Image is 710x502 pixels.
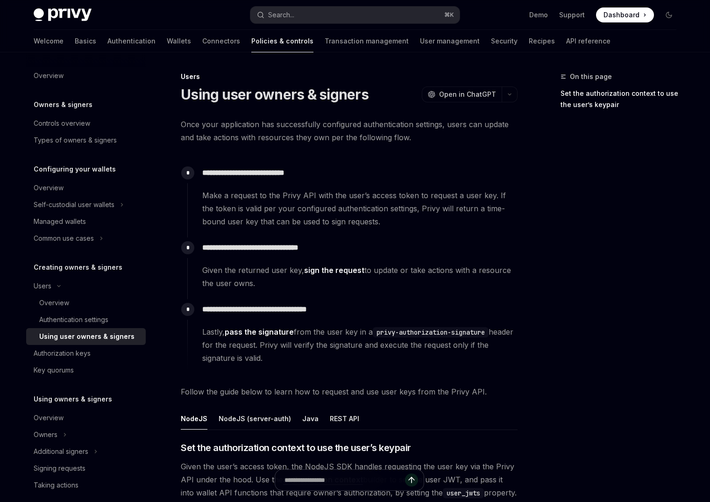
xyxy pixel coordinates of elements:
div: Common use cases [34,233,94,244]
a: Security [491,30,518,52]
a: Overview [26,294,146,311]
a: User management [420,30,480,52]
h5: Using owners & signers [34,394,112,405]
a: Transaction management [325,30,409,52]
div: Additional signers [34,446,88,457]
a: Authentication settings [26,311,146,328]
button: Open in ChatGPT [422,86,502,102]
a: Using user owners & signers [26,328,146,345]
div: Overview [34,412,64,423]
a: Recipes [529,30,555,52]
div: Owners [34,429,57,440]
div: Signing requests [34,463,85,474]
span: Set the authorization context to use the user’s keypair [181,441,411,454]
a: Demo [529,10,548,20]
span: ⌘ K [444,11,454,19]
div: Users [181,72,518,81]
h1: Using user owners & signers [181,86,369,103]
a: Managed wallets [26,213,146,230]
a: Key quorums [26,362,146,379]
span: Once your application has successfully configured authentication settings, users can update and t... [181,118,518,144]
button: Search...⌘K [250,7,460,23]
span: On this page [570,71,612,82]
a: Types of owners & signers [26,132,146,149]
button: NodeJS (server-auth) [219,408,291,430]
span: Given the user’s access token, the NodeJS SDK handles requesting the user key via the Privy API u... [181,460,518,499]
a: Wallets [167,30,191,52]
div: Authorization keys [34,348,91,359]
a: Controls overview [26,115,146,132]
span: Given the returned user key, to update or take actions with a resource the user owns. [202,264,517,290]
div: Key quorums [34,365,74,376]
a: Overview [26,409,146,426]
a: Dashboard [596,7,654,22]
button: REST API [330,408,359,430]
div: Controls overview [34,118,90,129]
div: Taking actions [34,480,78,491]
div: Using user owners & signers [39,331,135,342]
code: privy-authorization-signature [373,327,489,337]
span: Follow the guide below to learn how to request and use user keys from the Privy API. [181,385,518,398]
a: sign the request [304,265,364,275]
div: Users [34,280,51,292]
h5: Creating owners & signers [34,262,122,273]
a: Basics [75,30,96,52]
a: Welcome [34,30,64,52]
div: Overview [34,182,64,194]
span: Open in ChatGPT [439,90,496,99]
div: Types of owners & signers [34,135,117,146]
a: Set the authorization context to use the user’s keypair [561,86,684,112]
div: Managed wallets [34,216,86,227]
div: Self-custodial user wallets [34,199,114,210]
span: Lastly, from the user key in a header for the request. Privy will verify the signature and execut... [202,325,517,365]
a: pass the signature [225,327,294,337]
div: Authentication settings [39,314,108,325]
span: Make a request to the Privy API with the user’s access token to request a user key. If the token ... [202,189,517,228]
a: API reference [566,30,611,52]
div: Overview [34,70,64,81]
a: Support [559,10,585,20]
a: Overview [26,179,146,196]
a: Taking actions [26,477,146,494]
button: Java [302,408,319,430]
a: Signing requests [26,460,146,477]
a: Connectors [202,30,240,52]
button: Send message [405,473,418,487]
a: Policies & controls [251,30,313,52]
button: NodeJS [181,408,207,430]
a: Overview [26,67,146,84]
button: Toggle dark mode [661,7,676,22]
div: Search... [268,9,294,21]
div: Overview [39,297,69,308]
img: dark logo [34,8,92,22]
a: Authentication [107,30,156,52]
h5: Owners & signers [34,99,92,110]
a: Authorization keys [26,345,146,362]
span: Dashboard [603,10,639,20]
h5: Configuring your wallets [34,164,116,175]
